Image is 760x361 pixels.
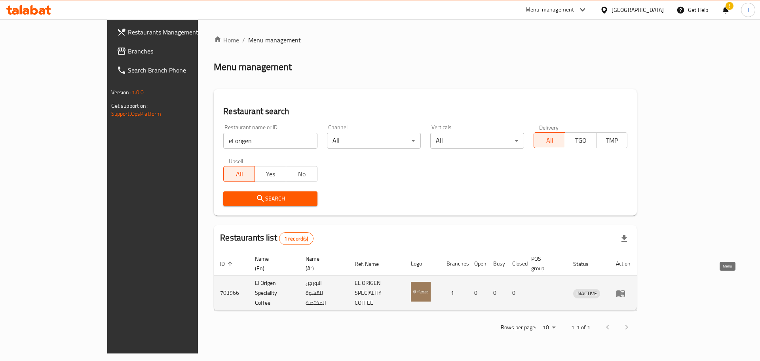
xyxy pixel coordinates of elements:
[537,135,562,146] span: All
[348,276,405,311] td: EL ORIGEN SPECIALITY COFFEE
[440,252,468,276] th: Branches
[110,42,234,61] a: Branches
[110,61,234,80] a: Search Branch Phone
[306,254,339,273] span: Name (Ar)
[299,276,348,311] td: الاورجن للقهوة المختصة
[223,166,255,182] button: All
[289,168,314,180] span: No
[249,276,299,311] td: El Origen Speciality Coffee
[615,229,634,248] div: Export file
[255,166,286,182] button: Yes
[568,135,593,146] span: TGO
[220,259,235,269] span: ID
[214,252,637,311] table: enhanced table
[255,254,289,273] span: Name (En)
[468,252,487,276] th: Open
[128,65,228,75] span: Search Branch Phone
[430,133,524,149] div: All
[610,252,637,276] th: Action
[242,35,245,45] li: /
[355,259,389,269] span: Ref. Name
[540,322,559,334] div: Rows per page:
[128,27,228,37] span: Restaurants Management
[279,235,313,243] span: 1 record(s)
[220,232,313,245] h2: Restaurants list
[223,133,317,149] input: Search for restaurant name or ID..
[248,35,301,45] span: Menu management
[229,158,243,164] label: Upsell
[506,276,525,311] td: 0
[227,168,252,180] span: All
[440,276,468,311] td: 1
[111,87,131,97] span: Version:
[531,254,558,273] span: POS group
[573,289,600,298] span: INACTIVE
[111,109,161,119] a: Support.OpsPlatform
[573,259,599,269] span: Status
[286,166,317,182] button: No
[214,61,292,73] h2: Menu management
[223,105,627,117] h2: Restaurant search
[487,276,506,311] td: 0
[411,282,431,302] img: El Origen Speciality Coffee
[539,124,559,130] label: Delivery
[258,168,283,180] span: Yes
[132,87,144,97] span: 1.0.0
[223,191,317,206] button: Search
[565,132,597,148] button: TGO
[600,135,625,146] span: TMP
[501,323,536,332] p: Rows per page:
[279,232,313,245] div: Total records count
[111,101,148,111] span: Get support on:
[534,132,565,148] button: All
[405,252,440,276] th: Logo
[110,23,234,42] a: Restaurants Management
[506,252,525,276] th: Closed
[487,252,506,276] th: Busy
[526,5,574,15] div: Menu-management
[214,35,637,45] nav: breadcrumb
[230,194,311,204] span: Search
[327,133,421,149] div: All
[747,6,749,14] span: J
[612,6,664,14] div: [GEOGRAPHIC_DATA]
[468,276,487,311] td: 0
[128,46,228,56] span: Branches
[596,132,628,148] button: TMP
[571,323,590,332] p: 1-1 of 1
